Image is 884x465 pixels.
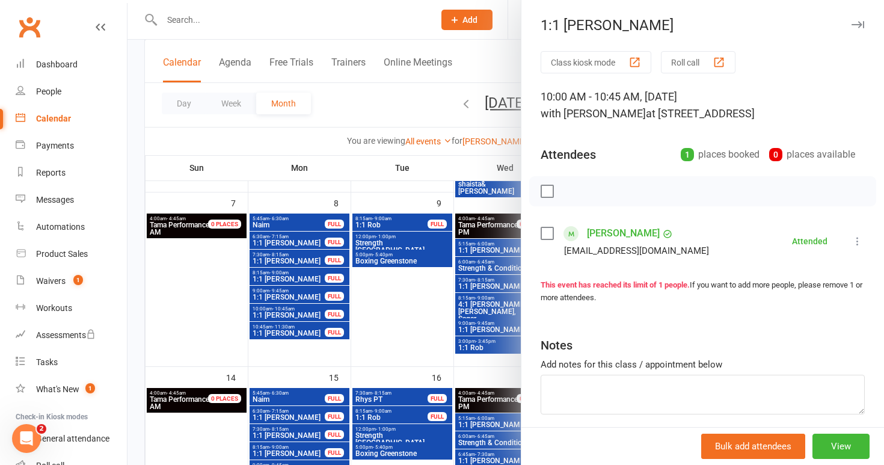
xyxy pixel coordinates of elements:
a: What's New1 [16,376,127,403]
a: Payments [16,132,127,159]
div: places booked [681,146,760,163]
a: Assessments [16,322,127,349]
a: Waivers 1 [16,268,127,295]
div: Waivers [36,276,66,286]
a: Reports [16,159,127,186]
a: Automations [16,214,127,241]
div: Attended [792,237,827,245]
div: 0 [769,148,782,161]
a: [PERSON_NAME] [587,224,660,243]
div: Reports [36,168,66,177]
div: Payments [36,141,74,150]
div: What's New [36,384,79,394]
span: 1 [73,275,83,285]
span: 2 [37,424,46,434]
div: Workouts [36,303,72,313]
strong: This event has reached its limit of 1 people. [541,280,690,289]
div: Messages [36,195,74,205]
div: Attendees [541,146,596,163]
a: Tasks [16,349,127,376]
a: Messages [16,186,127,214]
span: 1 [85,383,95,393]
div: [EMAIL_ADDRESS][DOMAIN_NAME] [564,243,709,259]
div: 10:00 AM - 10:45 AM, [DATE] [541,88,865,122]
div: If you want to add more people, please remove 1 or more attendees. [541,279,865,304]
div: Product Sales [36,249,88,259]
button: View [812,434,870,459]
div: Automations [36,222,85,232]
div: Dashboard [36,60,78,69]
div: Add notes for this class / appointment below [541,357,865,372]
a: Product Sales [16,241,127,268]
button: Class kiosk mode [541,51,651,73]
a: Clubworx [14,12,45,42]
div: Calendar [36,114,71,123]
div: Assessments [36,330,96,340]
a: People [16,78,127,105]
div: People [36,87,61,96]
a: General attendance kiosk mode [16,425,127,452]
iframe: Intercom live chat [12,424,41,453]
button: Roll call [661,51,735,73]
span: with [PERSON_NAME] [541,107,646,120]
button: Bulk add attendees [701,434,805,459]
div: Notes [541,337,572,354]
div: 1 [681,148,694,161]
a: Calendar [16,105,127,132]
div: General attendance [36,434,109,443]
a: Workouts [16,295,127,322]
div: Tasks [36,357,58,367]
a: Dashboard [16,51,127,78]
div: 1:1 [PERSON_NAME] [521,17,884,34]
span: at [STREET_ADDRESS] [646,107,755,120]
div: places available [769,146,855,163]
